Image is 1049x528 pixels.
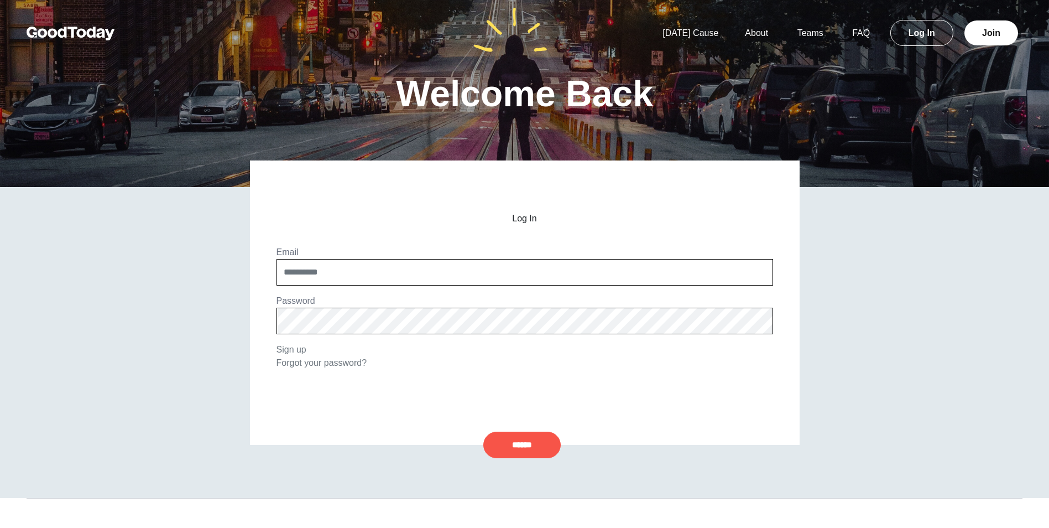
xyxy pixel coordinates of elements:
[890,20,953,46] a: Log In
[27,27,115,40] img: GoodToday
[839,28,883,38] a: FAQ
[276,214,773,224] h2: Log In
[276,296,315,306] label: Password
[276,247,299,257] label: Email
[649,28,732,38] a: [DATE] Cause
[276,345,306,354] a: Sign up
[276,358,367,367] a: Forgot your password?
[732,28,781,38] a: About
[964,20,1018,45] a: Join
[396,75,653,112] h1: Welcome Back
[784,28,837,38] a: Teams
